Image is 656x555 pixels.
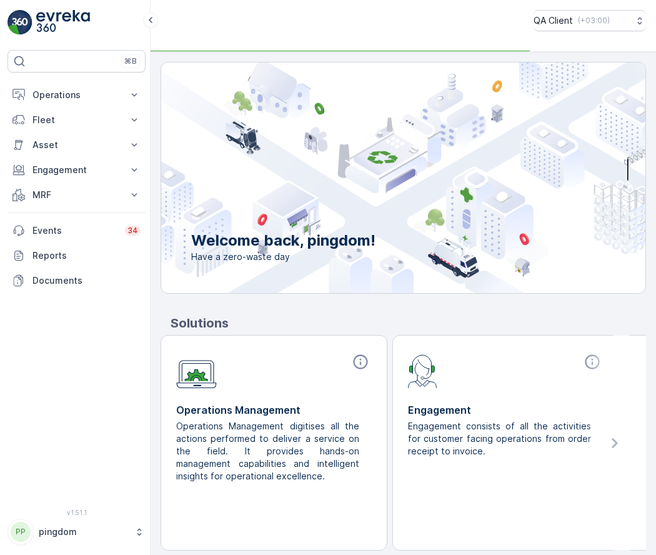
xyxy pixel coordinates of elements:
div: PP [11,522,31,542]
img: logo_light-DOdMpM7g.png [36,10,90,35]
p: Welcome back, pingdom! [191,231,375,251]
p: MRF [32,189,121,201]
a: Reports [7,243,146,268]
p: ( +03:00 ) [578,16,610,26]
p: Events [32,224,117,237]
img: logo [7,10,32,35]
p: Engagement consists of all the activities for customer facing operations from order receipt to in... [408,420,594,457]
button: QA Client(+03:00) [534,10,646,31]
p: Reports [32,249,141,262]
button: Asset [7,132,146,157]
p: Operations Management digitises all the actions performed to deliver a service on the field. It p... [176,420,362,482]
button: Engagement [7,157,146,182]
a: Events34 [7,218,146,243]
p: ⌘B [124,56,137,66]
p: Asset [32,139,121,151]
p: Operations Management [176,402,372,417]
img: module-icon [408,353,437,388]
p: Operations [32,89,121,101]
img: city illustration [105,62,645,293]
button: MRF [7,182,146,207]
p: Documents [32,274,141,287]
p: QA Client [534,14,573,27]
p: Solutions [171,314,646,332]
p: pingdom [39,526,128,538]
p: Fleet [32,114,121,126]
img: module-icon [176,353,217,389]
button: Fleet [7,107,146,132]
a: Documents [7,268,146,293]
button: PPpingdom [7,519,146,545]
p: Engagement [408,402,604,417]
button: Operations [7,82,146,107]
p: 34 [127,226,138,236]
p: Engagement [32,164,121,176]
span: Have a zero-waste day [191,251,375,263]
span: v 1.51.1 [7,509,146,516]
